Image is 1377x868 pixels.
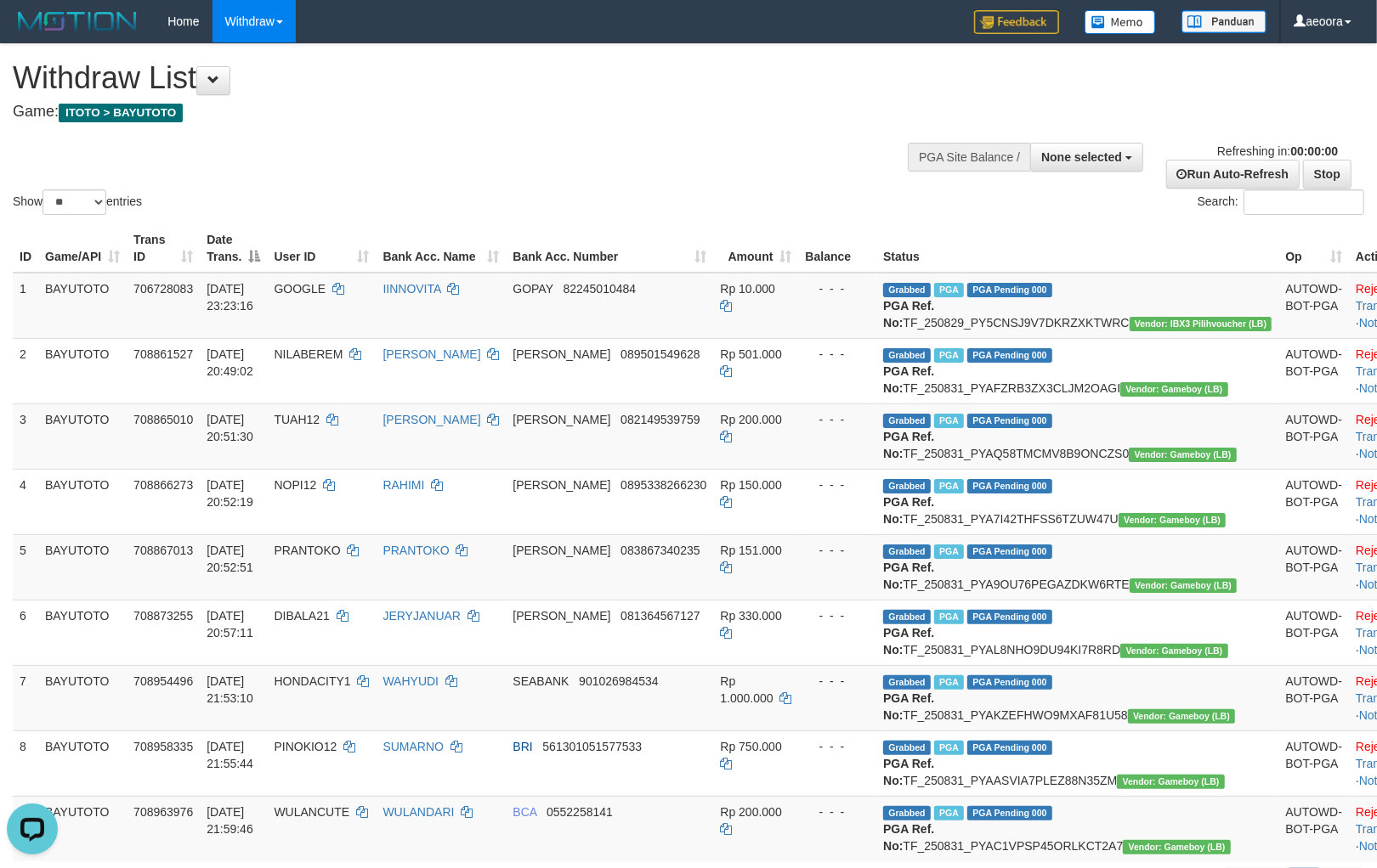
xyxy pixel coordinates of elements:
div: - - - [806,803,870,820]
span: Vendor URL: https://dashboard.q2checkout.com/secure [1120,644,1227,658]
div: - - - [806,607,870,624]
span: Vendor URL: https://dashboard.q2checkout.com/secure [1123,840,1230,854]
span: Grabbed [883,414,931,428]
td: TF_250829_PY5CNSJ9V7DKRZXKTWRC [876,273,1278,339]
span: Copy 089501549628 to clipboard [620,347,700,361]
span: Marked by aeojona [934,348,964,363]
span: NILABEREM [274,347,343,361]
span: WULANCUTE [274,805,349,819]
th: Amount: activate to sort column ascending [713,224,798,273]
span: [PERSON_NAME] [513,478,610,492]
a: PRANTOKO [382,544,449,557]
a: WULANDARI [382,805,454,819]
b: PGA Ref. No: [883,495,934,526]
span: BCA [513,805,536,819]
span: Grabbed [883,348,931,363]
span: Copy 0895338266230 to clipboard [620,478,706,492]
th: ID [13,224,38,273]
h1: Withdraw List [13,61,901,95]
div: - - - [806,673,870,690]
span: Copy 0552258141 to clipboard [547,805,613,819]
td: 1 [13,273,38,339]
td: 5 [13,534,38,600]
div: PGA Site Balance / [908,143,1030,172]
span: Grabbed [883,806,931,820]
td: 7 [13,665,38,730]
td: TF_250831_PYAASVIA7PLEZ88N35ZM [876,730,1278,796]
span: Grabbed [883,610,931,624]
button: None selected [1030,143,1143,172]
td: AUTOWD-BOT-PGA [1278,796,1349,861]
span: Grabbed [883,675,931,690]
span: [PERSON_NAME] [513,544,610,557]
span: Grabbed [883,479,931,493]
img: MOTION_logo.png [13,8,142,34]
h4: Game: [13,104,901,121]
td: TF_250831_PYAQ58TMCMV8B9ONCZS0 [876,403,1278,469]
span: Marked by aeojona [934,610,964,624]
span: 708865010 [133,413,193,426]
span: Marked by aeojona [934,479,964,493]
strong: 00:00:00 [1290,144,1338,158]
b: PGA Ref. No: [883,822,934,853]
span: Vendor URL: https://dashboard.q2checkout.com/secure [1130,578,1237,593]
span: [PERSON_NAME] [513,347,610,361]
span: [DATE] 20:52:51 [207,544,253,574]
a: SUMARNO [382,740,444,753]
td: 2 [13,338,38,403]
span: Rp 1.000.000 [720,674,773,705]
img: panduan.png [1181,10,1266,33]
label: Show entries [13,189,142,215]
span: PGA Pending [967,544,1052,559]
td: BAYUTOTO [38,730,127,796]
div: - - - [806,542,870,559]
b: PGA Ref. No: [883,299,934,330]
span: Copy 081364567127 to clipboard [620,609,700,623]
span: NOPI12 [274,478,316,492]
span: PGA Pending [967,348,1052,363]
th: Trans ID: activate to sort column ascending [127,224,200,273]
span: [DATE] 21:53:10 [207,674,253,705]
span: Marked by aeojona [934,414,964,428]
th: Op: activate to sort column ascending [1278,224,1349,273]
span: DIBALA21 [274,609,329,623]
span: Rp 200.000 [720,413,781,426]
a: WAHYUDI [382,674,439,688]
a: Stop [1303,160,1351,189]
span: PGA Pending [967,675,1052,690]
td: BAYUTOTO [38,534,127,600]
span: PGA Pending [967,479,1052,493]
span: Rp 150.000 [720,478,781,492]
span: Rp 501.000 [720,347,781,361]
span: [DATE] 21:55:44 [207,740,253,770]
span: TUAH12 [274,413,320,426]
span: BRI [513,740,532,753]
b: PGA Ref. No: [883,364,934,395]
span: Vendor URL: https://dashboard.q2checkout.com/secure [1120,382,1227,397]
td: AUTOWD-BOT-PGA [1278,338,1349,403]
img: Button%20Memo.svg [1085,10,1156,34]
td: AUTOWD-BOT-PGA [1278,665,1349,730]
span: [DATE] 20:57:11 [207,609,253,640]
span: Copy 82245010484 to clipboard [564,282,637,296]
span: Refreshing in: [1217,144,1338,158]
span: GOOGLE [274,282,326,296]
span: Vendor URL: https://dashboard.q2checkout.com/secure [1130,317,1272,331]
td: TF_250831_PYAC1VPSP45ORLKCT2A7 [876,796,1278,861]
div: - - - [806,476,870,493]
td: BAYUTOTO [38,796,127,861]
span: Copy 561301051577533 to clipboard [542,740,642,753]
span: Rp 10.000 [720,282,775,296]
span: Grabbed [883,741,931,755]
span: 708861527 [133,347,193,361]
span: Marked by aeocindy [934,806,964,820]
div: - - - [806,411,870,428]
b: PGA Ref. No: [883,626,934,657]
a: Run Auto-Refresh [1166,160,1300,189]
label: Search: [1198,189,1364,215]
td: TF_250831_PYAKZEFHWO9MXAF81U58 [876,665,1278,730]
span: PGA Pending [967,741,1052,755]
span: [PERSON_NAME] [513,609,610,623]
b: PGA Ref. No: [883,561,934,591]
span: Rp 750.000 [720,740,781,753]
